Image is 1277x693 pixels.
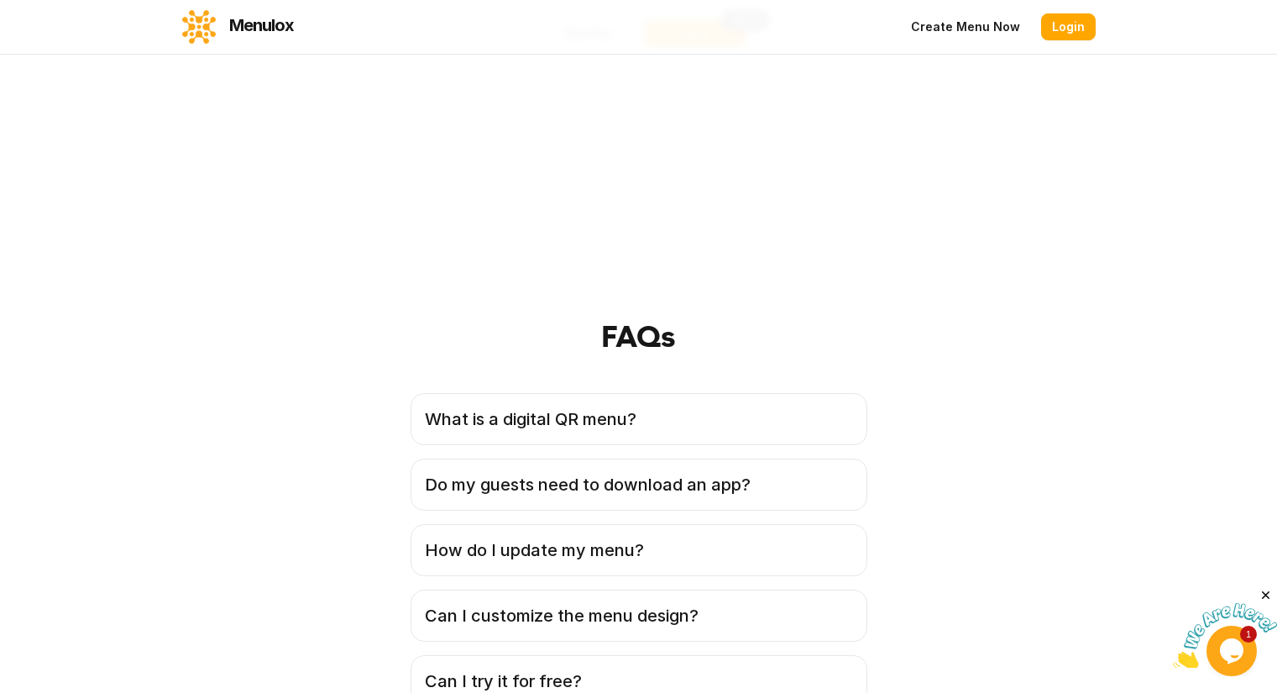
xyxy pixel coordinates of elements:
[182,10,216,44] img: logo
[1041,13,1096,40] a: Login
[182,10,294,44] a: Menulox
[411,591,941,641] div: Can I customize the menu design?
[900,13,1031,40] a: Create Menu Now
[411,459,941,510] div: Do my guests need to download an app?
[1173,588,1277,668] iframe: chat widget
[411,525,941,575] div: How do I update my menu?
[411,394,941,444] div: What is a digital QR menu?
[182,319,1096,353] h2: FAQs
